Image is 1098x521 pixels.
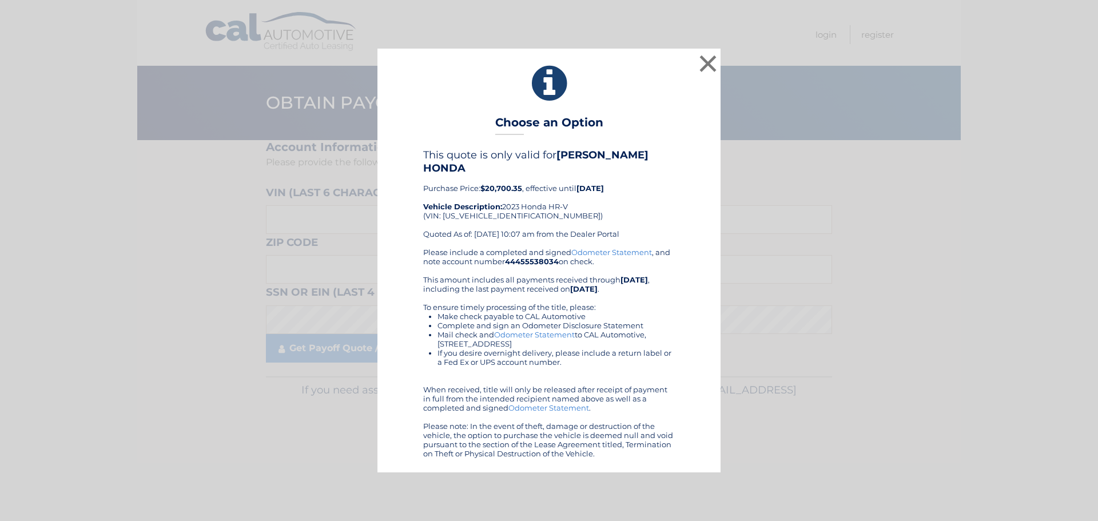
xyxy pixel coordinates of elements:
b: [DATE] [576,184,604,193]
li: Make check payable to CAL Automotive [437,312,675,321]
li: If you desire overnight delivery, please include a return label or a Fed Ex or UPS account number. [437,348,675,367]
strong: Vehicle Description: [423,202,502,211]
a: Odometer Statement [571,248,652,257]
li: Mail check and to CAL Automotive, [STREET_ADDRESS] [437,330,675,348]
a: Odometer Statement [494,330,575,339]
b: $20,700.35 [480,184,522,193]
li: Complete and sign an Odometer Disclosure Statement [437,321,675,330]
button: × [697,52,719,75]
b: [PERSON_NAME] HONDA [423,149,649,174]
h3: Choose an Option [495,116,603,136]
h4: This quote is only valid for [423,149,675,174]
b: [DATE] [570,284,598,293]
div: Please include a completed and signed , and note account number on check. This amount includes al... [423,248,675,458]
b: [DATE] [620,275,648,284]
div: Purchase Price: , effective until 2023 Honda HR-V (VIN: [US_VEHICLE_IDENTIFICATION_NUMBER]) Quote... [423,149,675,247]
a: Odometer Statement [508,403,589,412]
b: 44455538034 [505,257,559,266]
